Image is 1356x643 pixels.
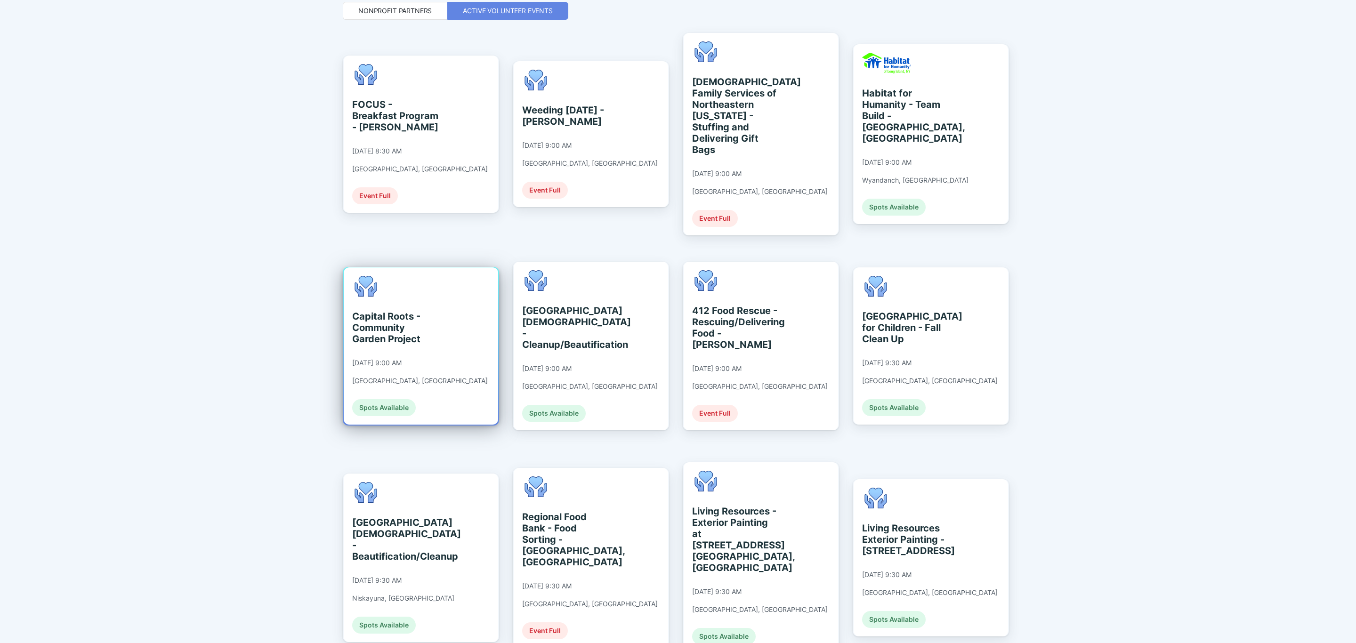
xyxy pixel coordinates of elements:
[352,147,402,155] div: [DATE] 8:30 AM
[463,6,553,16] div: Active Volunteer Events
[862,611,926,628] div: Spots Available
[862,399,926,416] div: Spots Available
[522,364,572,373] div: [DATE] 9:00 AM
[522,182,568,199] div: Event Full
[692,210,738,227] div: Event Full
[692,605,828,614] div: [GEOGRAPHIC_DATA], [GEOGRAPHIC_DATA]
[862,158,912,167] div: [DATE] 9:00 AM
[352,576,402,585] div: [DATE] 9:30 AM
[352,99,438,133] div: FOCUS - Breakfast Program - [PERSON_NAME]
[692,382,828,391] div: [GEOGRAPHIC_DATA], [GEOGRAPHIC_DATA]
[692,169,742,178] div: [DATE] 9:00 AM
[358,6,432,16] div: Nonprofit Partners
[692,76,778,155] div: [DEMOGRAPHIC_DATA] Family Services of Northeastern [US_STATE] - Stuffing and Delivering Gift Bags
[352,377,488,385] div: [GEOGRAPHIC_DATA], [GEOGRAPHIC_DATA]
[352,594,454,603] div: Niskayuna, [GEOGRAPHIC_DATA]
[522,405,586,422] div: Spots Available
[692,506,778,573] div: Living Resources - Exterior Painting at [STREET_ADDRESS] [GEOGRAPHIC_DATA], [GEOGRAPHIC_DATA]
[692,364,742,373] div: [DATE] 9:00 AM
[522,600,658,608] div: [GEOGRAPHIC_DATA], [GEOGRAPHIC_DATA]
[862,311,948,345] div: [GEOGRAPHIC_DATA] for Children - Fall Clean Up
[352,617,416,634] div: Spots Available
[522,622,568,639] div: Event Full
[522,104,608,127] div: Weeding [DATE] - [PERSON_NAME]
[862,176,969,185] div: Wyandanch, [GEOGRAPHIC_DATA]
[692,405,738,422] div: Event Full
[352,517,438,562] div: [GEOGRAPHIC_DATA][DEMOGRAPHIC_DATA] - Beautification/Cleanup
[352,359,402,367] div: [DATE] 9:00 AM
[522,305,608,350] div: [GEOGRAPHIC_DATA][DEMOGRAPHIC_DATA] - Cleanup/Beautification
[522,159,658,168] div: [GEOGRAPHIC_DATA], [GEOGRAPHIC_DATA]
[522,511,608,568] div: Regional Food Bank - Food Sorting - [GEOGRAPHIC_DATA], [GEOGRAPHIC_DATA]
[522,582,572,590] div: [DATE] 9:30 AM
[352,165,488,173] div: [GEOGRAPHIC_DATA], [GEOGRAPHIC_DATA]
[862,522,948,556] div: Living Resources Exterior Painting - [STREET_ADDRESS]
[862,199,926,216] div: Spots Available
[692,587,742,596] div: [DATE] 9:30 AM
[692,305,778,350] div: 412 Food Rescue - Rescuing/Delivering Food - [PERSON_NAME]
[862,88,948,144] div: Habitat for Humanity - Team Build - [GEOGRAPHIC_DATA], [GEOGRAPHIC_DATA]
[352,399,416,416] div: Spots Available
[352,311,438,345] div: Capital Roots - Community Garden Project
[522,141,572,150] div: [DATE] 9:00 AM
[862,588,998,597] div: [GEOGRAPHIC_DATA], [GEOGRAPHIC_DATA]
[862,359,912,367] div: [DATE] 9:30 AM
[862,571,912,579] div: [DATE] 9:30 AM
[522,382,658,391] div: [GEOGRAPHIC_DATA], [GEOGRAPHIC_DATA]
[862,377,998,385] div: [GEOGRAPHIC_DATA], [GEOGRAPHIC_DATA]
[692,187,828,196] div: [GEOGRAPHIC_DATA], [GEOGRAPHIC_DATA]
[352,187,398,204] div: Event Full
